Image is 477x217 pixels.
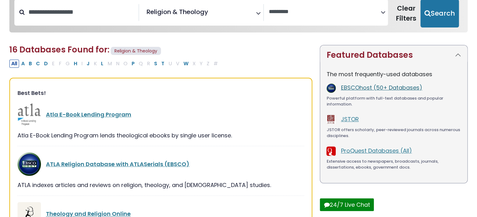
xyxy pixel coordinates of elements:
[9,60,19,68] button: All
[130,60,137,68] button: Filter Results P
[18,131,304,140] div: Atla E-Book Lending Program lends theological ebooks by single user license.
[182,60,190,68] button: Filter Results W
[269,9,381,15] textarea: Search
[34,60,42,68] button: Filter Results C
[209,11,214,17] textarea: Search
[341,147,412,155] a: ProQuest Databases (All)
[326,158,461,170] div: Extensive access to newspapers, broadcasts, journals, dissertations, ebooks, government docs.
[326,95,461,107] div: Powerful platform with full-text databases and popular information.
[19,60,27,68] button: Filter Results A
[341,84,422,91] a: EBSCOhost (50+ Databases)
[42,60,50,68] button: Filter Results D
[341,115,359,123] a: JSTOR
[159,60,166,68] button: Filter Results T
[320,198,374,211] button: 24/7 Live Chat
[147,7,208,17] span: Religion & Theology
[85,60,92,68] button: Filter Results J
[326,127,461,139] div: JSTOR offers scholarly, peer-reviewed journals across numerous disciplines.
[111,47,161,55] span: Religion & Theology
[320,45,467,65] button: Featured Databases
[25,7,138,17] input: Search database by title or keyword
[46,160,189,168] a: ATLA Religion Database with ATLASerials (EBSCO)
[18,90,304,96] h3: Best Bets!
[72,60,79,68] button: Filter Results H
[46,111,131,118] a: Atla E-Book Lending Program
[18,181,304,189] div: ATLA indexes articles and reviews on religion, theology, and [DEMOGRAPHIC_DATA] studies.
[144,7,208,17] li: Religion & Theology
[9,44,109,55] span: 16 Databases Found for:
[326,70,461,78] p: The most frequently-used databases
[9,59,220,67] div: Alpha-list to filter by first letter of database name
[152,60,159,68] button: Filter Results S
[99,60,105,68] button: Filter Results L
[27,60,34,68] button: Filter Results B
